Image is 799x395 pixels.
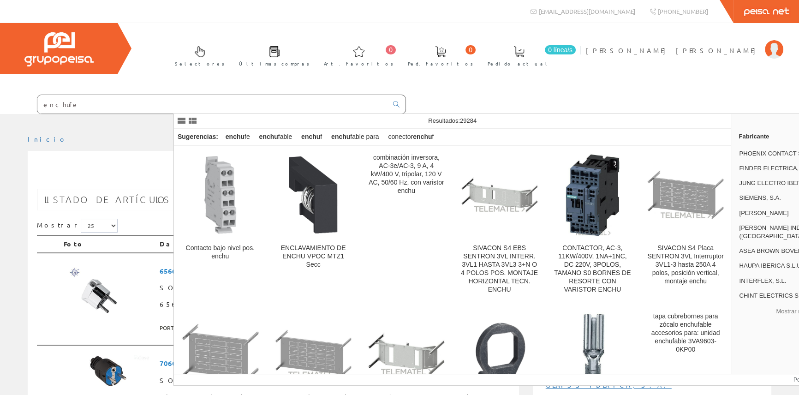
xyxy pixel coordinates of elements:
[181,323,259,384] img: SIVACON S4 Placa SENTRON 3VL Interruptor 3VL1-3 hasta 250A 4 polos, posición vertical, montaje enchu
[259,133,278,140] strong: enchu
[546,146,639,305] a: CONTACTOR, AC-3, 11KW/400V, 1NA+1NC, DC 220V, 3POLOS, TAMANO S0 BORNES DE RESORTE CON VARISTOR EN...
[160,355,506,372] span: 706C
[160,372,506,389] span: SOLE1476
[545,45,576,54] span: 0 línea/s
[301,133,320,140] strong: enchu
[386,45,396,54] span: 0
[81,219,118,233] select: Mostrar
[453,146,546,305] a: SIVACON S4 EBS SENTRON 3VL INTERR. 3VL1 HASTA 3VL3 3+N O 4 POLOS POS. MONTAJE HORIZONTAL TECN. EN...
[28,135,67,143] a: Inicio
[331,133,350,140] strong: enchu
[226,133,244,140] strong: enchu
[586,38,783,47] a: [PERSON_NAME] [PERSON_NAME]
[428,117,477,124] span: Resultados:
[37,95,388,114] input: Buscar ...
[408,59,473,68] span: Ped. favoritos
[539,7,635,15] span: [EMAIL_ADDRESS][DOMAIN_NAME]
[460,315,538,393] img: ENCLAV POSICION ENCHUF/TEST/DESENCHUF NT
[460,177,538,213] img: SIVACON S4 EBS SENTRON 3VL INTERR. 3VL1 HASTA 3VL3 3+N O 4 POLOS POS. MONTAJE HORIZONTAL TECN. ENCHU
[267,146,360,305] a: ENCLAVAMIENTO DE ENCHU VPOC MTZ1 Secc ENCLAVAMIENTO DE ENCHU VPOC MTZ1 Secc
[274,156,352,234] img: ENCLAVAMIENTO DE ENCHU VPOC MTZ1 Secc
[239,59,310,68] span: Últimas compras
[460,244,538,294] div: SIVACON S4 EBS SENTRON 3VL INTERR. 3VL1 HASTA 3VL3 3+N O 4 POLOS POS. MONTAJE HORIZONTAL TECN. ENCHU
[328,129,383,145] div: fable para
[565,154,620,237] img: CONTACTOR, AC-3, 11KW/400V, 1NA+1NC, DC 220V, 3POLOS, TAMANO S0 BORNES DE RESORTE CON VARISTOR ENCHU
[639,146,732,305] a: SIVACON S4 Placa SENTRON 3VL Interruptor 3VL1-3 hasta 250A 4 polos, posición vertical, montaje en...
[413,133,432,140] strong: enchu
[647,170,725,220] img: SIVACON S4 Placa SENTRON 3VL Interruptor 3VL1-3 hasta 250A 4 polos, posición vertical, montaje enchu
[37,189,178,210] a: Listado de artículos
[274,244,352,269] div: ENCLAVAMIENTO DE ENCHU VPOC MTZ1 Secc
[384,129,437,145] div: conector f
[367,332,445,376] img: SIVACON S4 EBS SENTRON 3VL INTERR. 3VL1 HASTA 3VL3 3+N O 4 POLOS POS. MONTAJE HORIZONTAL TECN. ENCHU
[181,156,259,234] img: Contacto bajo nivel pos. enchu
[256,129,296,145] div: fable
[166,38,229,72] a: Selectores
[174,131,220,144] div: Sugerencias:
[367,154,445,195] div: combinación inversora, AC-3e/AC-3, 9 A, 4 kW/400 V, tripolar, 120 V AC, 50/60 Hz, con varistor enchu
[647,244,725,286] div: SIVACON S4 Placa SENTRON 3VL Interruptor 3VL1-3 hasta 250A 4 polos, posición vertical, montaje enchu
[156,235,510,253] th: Datos
[586,46,760,55] span: [PERSON_NAME] [PERSON_NAME]
[174,146,267,305] a: Contacto bajo nivel pos. enchu Contacto bajo nivel pos. enchu
[465,45,476,54] span: 0
[64,355,152,389] img: Foto artículo Clavija bipolar con T_T lateral 16A,250V. Espigas de Ø4,8mm (192x74.901098901099)
[230,38,314,72] a: Últimas compras
[554,244,632,294] div: CONTACTOR, AC-3, 11KW/400V, 1NA+1NC, DC 220V, 3POLOS, TAMANO S0 BORNES DE RESORTE CON VARISTOR ENCHU
[460,117,477,124] span: 29284
[175,59,225,68] span: Selectores
[64,263,133,332] img: Foto artículo 6566 Clavija Ii+tt Salida Lateral Plana blanca (150x150)
[60,235,156,253] th: Foto
[488,59,550,68] span: Pedido actual
[160,263,506,280] span: 6566
[160,280,506,296] span: SOLE1810
[324,59,394,68] span: Art. favoritos
[360,146,453,305] a: combinación inversora, AC-3e/AC-3, 9 A, 4 kW/400 V, tripolar, 120 V AC, 50/60 Hz, con varistor enchu
[658,7,708,15] span: [PHONE_NUMBER]
[647,312,725,354] div: tapa cubrebornes para zócalo enchufable accesorios para: unidad enchufable 3VA9603-0KP00
[24,32,94,66] img: Grupo Peisa
[160,296,506,313] span: 6566 Clavija Ii+tt Salida Lateral [PERSON_NAME]
[160,320,506,335] span: PORTALAMP.Y ACCESOR.SOLERA, [GEOGRAPHIC_DATA]
[37,166,510,184] h1: clavija 25 a
[37,219,118,233] label: Mostrar
[298,129,326,145] div: f
[181,244,259,261] div: Contacto bajo nivel pos. enchu
[274,329,352,379] img: SIVACON S4 Placa SENTRON 3VL Interruptor 3VL1-3 hasta 250A 3 polos, posición vertical, montaje enchu
[222,129,254,145] div: fe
